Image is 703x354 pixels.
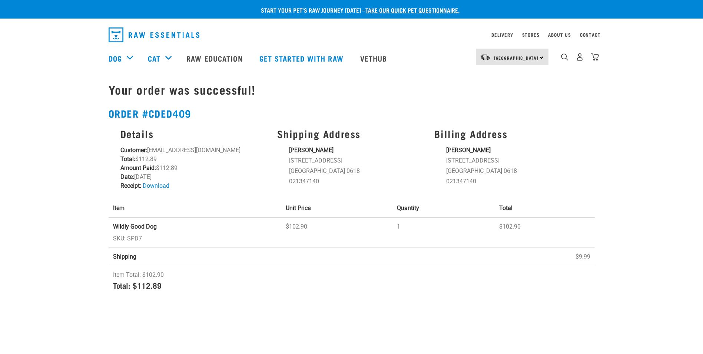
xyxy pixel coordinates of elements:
[495,199,595,217] th: Total
[113,281,590,289] h4: Total: $112.89
[116,124,273,195] div: [EMAIL_ADDRESS][DOMAIN_NAME] $112.89 $112.89 [DATE]
[120,182,141,189] strong: Receipt:
[289,167,425,176] li: [GEOGRAPHIC_DATA] 0618
[491,33,513,36] a: Delivery
[591,53,599,61] img: home-icon@2x.png
[480,54,490,60] img: van-moving.png
[109,27,199,42] img: Raw Essentials Logo
[522,33,540,36] a: Stores
[446,167,583,176] li: [GEOGRAPHIC_DATA] 0618
[109,108,595,119] h2: Order #cded409
[548,33,571,36] a: About Us
[392,199,495,217] th: Quantity
[109,83,595,96] h1: Your order was successful!
[281,199,392,217] th: Unit Price
[289,147,334,154] strong: [PERSON_NAME]
[495,217,595,248] td: $102.90
[353,43,397,73] a: Vethub
[446,147,491,154] strong: [PERSON_NAME]
[103,24,601,45] nav: dropdown navigation
[252,43,353,73] a: Get started with Raw
[446,177,583,186] li: 021347140
[109,217,282,248] td: SKU: SPD7
[148,53,160,64] a: Cat
[143,182,169,189] a: Download
[120,173,134,180] strong: Date:
[113,253,136,260] strong: Shipping
[120,128,269,140] h3: Details
[495,248,595,266] td: $9.99
[494,56,539,59] span: [GEOGRAPHIC_DATA]
[392,217,495,248] td: 1
[120,155,135,163] strong: Total:
[277,128,425,140] h3: Shipping Address
[120,164,156,171] strong: Amount Paid:
[561,53,568,60] img: home-icon-1@2x.png
[289,156,425,165] li: [STREET_ADDRESS]
[580,33,601,36] a: Contact
[446,156,583,165] li: [STREET_ADDRESS]
[109,199,282,217] th: Item
[576,53,584,61] img: user.png
[109,53,122,64] a: Dog
[434,128,583,140] h3: Billing Address
[120,147,147,154] strong: Customer:
[113,223,157,230] strong: Wildly Good Dog
[109,266,595,299] td: Item Total: $102.90
[179,43,252,73] a: Raw Education
[289,177,425,186] li: 021347140
[281,217,392,248] td: $102.90
[365,8,460,12] a: take our quick pet questionnaire.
